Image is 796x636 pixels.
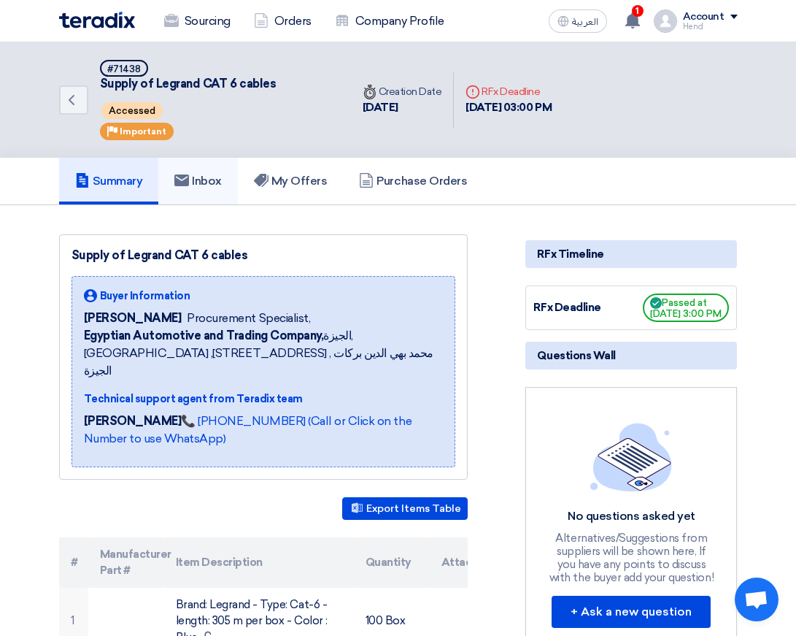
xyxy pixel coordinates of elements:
th: # [59,537,88,588]
strong: [PERSON_NAME] [84,414,182,428]
a: Company Profile [323,5,456,37]
div: Technical support agent from Teradix team [84,391,444,407]
span: 1 [632,5,644,17]
span: Supply of Legrand CAT 6 cables [100,77,333,92]
th: Manufacturer Part # [88,537,164,588]
span: [PERSON_NAME] [84,310,182,327]
div: Account [683,11,724,23]
div: Open chat [735,578,778,621]
button: العربية [549,9,607,33]
button: Export Items Table [342,497,468,520]
span: Passed at [DATE] 3:00 PM [643,294,729,322]
a: Orders [242,5,323,37]
div: Hend [683,23,738,31]
div: RFx Deadline [465,84,552,99]
div: No questions asked yet [546,509,716,524]
h5: My Offers [254,174,328,188]
button: + Ask a new question [552,596,711,628]
div: Creation Date [363,84,442,99]
a: My Offers [238,158,344,204]
div: [DATE] [363,99,442,116]
div: RFx Timeline [525,240,737,268]
div: [DATE] 03:00 PM [465,99,552,116]
th: Item Description [164,537,354,588]
a: Inbox [158,158,238,204]
a: Summary [59,158,159,204]
h5: Inbox [174,174,222,188]
div: RFx Deadline [533,299,643,316]
span: Questions Wall [537,348,615,364]
a: Sourcing [152,5,242,37]
a: 📞 [PHONE_NUMBER] (Call or Click on the Number to use WhatsApp) [84,414,412,445]
b: Egyptian Automotive and Trading Company, [84,329,324,342]
h5: Supply of Legrand CAT 6 cables [100,60,333,92]
img: profile_test.png [654,9,677,33]
h5: Purchase Orders [359,174,467,188]
th: Quantity [354,537,430,588]
span: Accessed [101,102,163,119]
div: Alternatives/Suggestions from suppliers will be shown here, If you have any points to discuss wit... [546,532,716,584]
h5: Summary [75,174,143,188]
img: Teradix logo [59,12,135,28]
span: Important [120,126,166,137]
span: Procurement Specialist, [187,310,310,327]
img: empty_state_list.svg [590,423,672,491]
div: #71438 [107,64,141,74]
span: الجيزة, [GEOGRAPHIC_DATA] ,[STREET_ADDRESS] محمد بهي الدين بركات , الجيزة [84,327,444,380]
a: Purchase Orders [343,158,483,204]
th: Attachments [430,537,506,588]
span: Buyer Information [100,288,190,304]
div: Supply of Legrand CAT 6 cables [72,247,456,264]
span: العربية [572,17,598,27]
